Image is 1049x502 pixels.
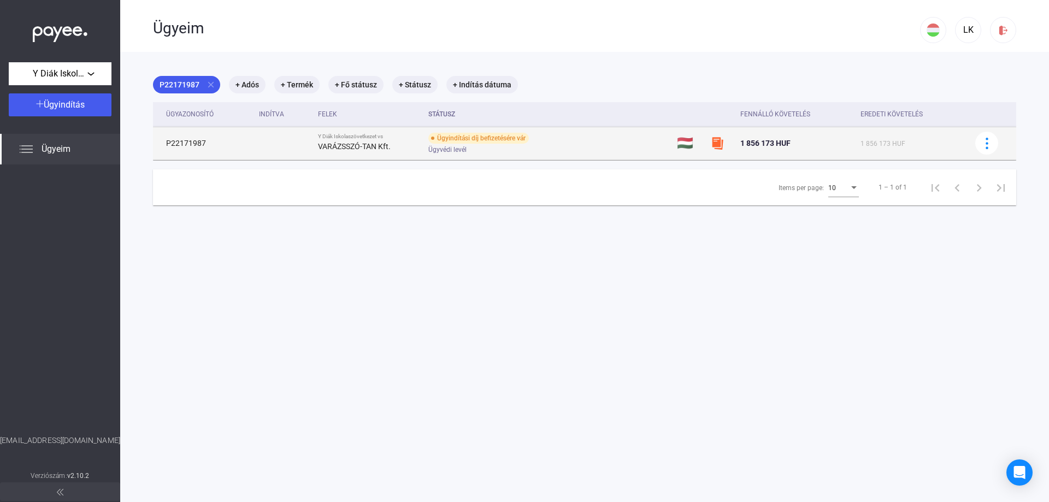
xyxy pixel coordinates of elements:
button: Y Diák Iskolaszövetkezet [9,62,111,85]
img: white-payee-white-dot.svg [33,20,87,43]
mat-chip: + Adós [229,76,266,93]
button: logout-red [990,17,1016,43]
button: Previous page [946,176,968,198]
mat-chip: P22171987 [153,76,220,93]
div: Indítva [259,108,310,121]
div: Items per page: [779,181,824,194]
button: LK [955,17,981,43]
div: Felek [318,108,420,121]
div: Ügyeim [153,19,920,38]
mat-chip: + Indítás dátuma [446,76,518,93]
mat-chip: + Fő státusz [328,76,384,93]
button: Ügyindítás [9,93,111,116]
button: Last page [990,176,1012,198]
div: Indítva [259,108,284,121]
img: list.svg [20,143,33,156]
span: Ügyindítás [44,99,85,110]
span: 1 856 173 HUF [861,140,905,147]
th: Státusz [424,102,672,127]
img: HU [927,23,940,37]
div: Eredeti követelés [861,108,923,121]
td: P22171987 [153,127,255,160]
div: Ügyazonosító [166,108,250,121]
img: arrow-double-left-grey.svg [57,489,63,495]
button: First page [924,176,946,198]
span: 10 [828,184,836,192]
img: szamlazzhu-mini [711,137,724,150]
button: more-blue [975,132,998,155]
mat-chip: + Termék [274,76,320,93]
button: Next page [968,176,990,198]
mat-chip: + Státusz [392,76,438,93]
strong: v2.10.2 [67,472,90,480]
div: Fennálló követelés [740,108,852,121]
div: 1 – 1 of 1 [879,181,907,194]
strong: VARÁZSSZÓ-TAN Kft. [318,142,391,151]
div: Eredeti követelés [861,108,962,121]
div: Y Diák Iskolaszövetkezet vs [318,133,420,140]
img: logout-red [998,25,1009,36]
div: LK [959,23,977,37]
div: Fennálló követelés [740,108,810,121]
span: Ügyvédi levél [428,143,467,156]
div: Open Intercom Messenger [1006,459,1033,486]
span: Ügyeim [42,143,70,156]
mat-select: Items per page: [828,181,859,194]
div: Ügyazonosító [166,108,214,121]
img: more-blue [981,138,993,149]
div: Ügyindítási díj befizetésére vár [428,133,529,144]
img: plus-white.svg [36,100,44,108]
span: 1 856 173 HUF [740,139,791,147]
td: 🇭🇺 [673,127,706,160]
button: HU [920,17,946,43]
div: Felek [318,108,337,121]
mat-icon: close [206,80,216,90]
span: Y Diák Iskolaszövetkezet [33,67,87,80]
